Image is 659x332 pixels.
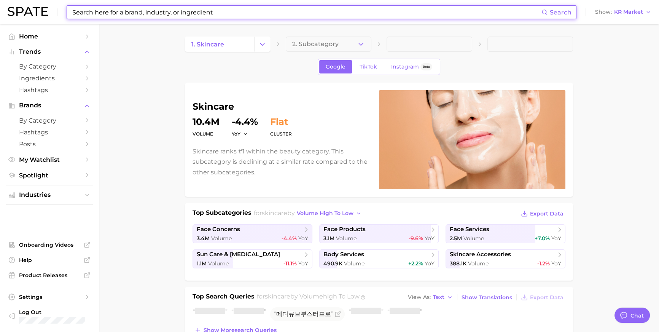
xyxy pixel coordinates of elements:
a: TikTok [353,60,384,73]
a: skincare accessories388.1k Volume-1.2% YoY [446,249,565,268]
span: TikTok [360,64,377,70]
p: Skincare ranks #1 within the beauty category. This subcategory is declining at a similar rate com... [193,146,370,177]
img: SPATE [8,7,48,16]
span: -4.4% [282,235,297,242]
a: Posts [6,138,93,150]
span: Volume [211,235,232,242]
span: Onboarding Videos [19,241,80,248]
span: Beta [423,64,430,70]
span: for by [254,209,364,217]
button: Trends [6,46,93,57]
h1: Top Subcategories [193,208,252,220]
a: Ingredients [6,72,93,84]
span: sun care & [MEDICAL_DATA] [197,251,280,258]
button: ShowKR Market [593,7,653,17]
span: Help [19,257,80,263]
span: body services [323,251,364,258]
span: face concerns [197,226,240,233]
span: 490.9k [323,260,342,267]
a: sun care & [MEDICAL_DATA]1.1m Volume-11.1% YoY [193,249,312,268]
span: volume high to low [297,210,353,217]
button: 2. Subcategory [286,37,371,52]
h2: for by Volume [257,292,360,303]
span: Hashtags [19,86,80,94]
span: Product Releases [19,272,80,279]
button: YoY [232,131,248,137]
a: Settings [6,291,93,303]
span: Hashtags [19,129,80,136]
span: Show [595,10,612,14]
a: Hashtags [6,126,93,138]
span: 388.1k [450,260,466,267]
span: by Category [19,117,80,124]
span: Volume [463,235,484,242]
span: Industries [19,192,80,198]
span: Home [19,33,80,40]
a: Home [6,30,93,42]
a: Product Releases [6,270,93,281]
dt: volume [193,129,220,139]
input: Search here for a brand, industry, or ingredient [72,6,541,19]
span: YoY [298,235,308,242]
span: Show Translations [462,294,512,301]
span: skincare [262,209,287,217]
a: 1. skincare [185,37,254,52]
a: InstagramBeta [385,60,439,73]
a: Spotlight [6,169,93,181]
span: YoY [425,260,435,267]
span: View As [408,295,431,299]
span: 2. Subcategory [292,41,339,48]
span: Volume [344,260,365,267]
span: YoY [298,260,308,267]
span: high to low [323,293,360,300]
span: +2.2% [408,260,423,267]
button: Change Category [254,37,271,52]
span: 2.5m [450,235,462,242]
span: YoY [551,235,561,242]
span: Volume [468,260,489,267]
button: Show Translations [460,292,514,303]
a: by Category [6,61,93,72]
span: 1.1m [197,260,207,267]
span: Posts [19,140,80,148]
span: +7.0% [535,235,550,242]
span: skincare [265,293,290,300]
span: Trends [19,48,80,55]
span: face services [450,226,489,233]
span: face products [323,226,366,233]
span: 1. skincare [191,41,224,48]
span: YoY [551,260,561,267]
span: Export Data [530,294,563,301]
a: Google [319,60,352,73]
button: Brands [6,100,93,111]
span: Export Data [530,211,563,217]
a: Log out. Currently logged in with e-mail doyeon@spate.nyc. [6,306,93,326]
a: Help [6,254,93,266]
span: -11.1% [283,260,297,267]
a: Hashtags [6,84,93,96]
button: Flag as miscategorized or irrelevant [335,311,341,317]
span: Search [550,9,571,16]
span: Google [326,64,345,70]
dd: -4.4% [232,117,258,126]
span: Volume [336,235,357,242]
a: Onboarding Videos [6,239,93,251]
a: face concerns3.4m Volume-4.4% YoY [193,224,312,243]
button: View AsText [406,292,455,302]
span: 3.4m [197,235,210,242]
span: Volume [208,260,229,267]
span: Text [433,295,444,299]
dt: cluster [270,129,292,139]
span: -9.6% [409,235,423,242]
button: Export Data [519,208,565,219]
h1: skincare [193,102,370,111]
button: Industries [6,189,93,201]
h1: Top Search Queries [193,292,255,303]
span: flat [270,117,288,126]
a: face products3.1m Volume-9.6% YoY [319,224,439,243]
span: Instagram [391,64,419,70]
span: 메디큐브부스터프로 [274,310,333,318]
span: Log Out [19,309,87,316]
span: KR Market [614,10,643,14]
button: volume high to low [295,208,364,219]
